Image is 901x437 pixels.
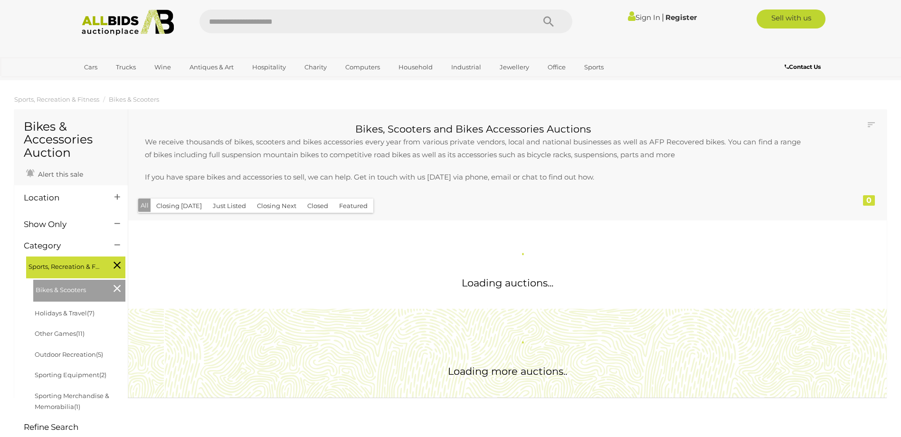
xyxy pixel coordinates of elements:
h4: Location [24,193,100,202]
b: Contact Us [785,63,821,70]
a: Holidays & Travel(7) [35,309,95,317]
a: Contact Us [785,62,823,72]
span: Alert this sale [36,170,83,179]
img: Allbids.com.au [76,9,180,36]
span: (2) [99,371,106,379]
span: Loading auctions... [462,277,553,289]
a: Bikes & Scooters [109,95,159,103]
a: Antiques & Art [183,59,240,75]
a: Wine [148,59,177,75]
h4: Show Only [24,220,100,229]
a: Household [392,59,439,75]
button: Closing [DATE] [151,199,208,213]
span: (11) [76,330,85,337]
a: Sell with us [757,9,825,28]
a: Charity [298,59,333,75]
a: Sports [578,59,610,75]
p: If you have spare bikes and accessories to sell, we can help. Get in touch with us [DATE] via pho... [135,171,810,183]
button: All [138,199,151,212]
span: Sports, Recreation & Fitness [28,259,100,272]
a: Sporting Equipment(2) [35,371,106,379]
button: Search [525,9,572,33]
a: Alert this sale [24,166,85,180]
span: Bikes & Scooters [36,282,107,295]
h2: Bikes, Scooters and Bikes Accessories Auctions [135,123,810,134]
a: Office [541,59,572,75]
a: Sporting Merchandise & Memorabilia(1) [35,392,109,410]
a: Outdoor Recreation(5) [35,351,103,358]
div: 0 [863,195,875,206]
a: Hospitality [246,59,292,75]
a: Trucks [110,59,142,75]
button: Closed [302,199,334,213]
button: Featured [333,199,373,213]
h4: Category [24,241,100,250]
button: Just Listed [207,199,252,213]
span: (5) [96,351,103,358]
span: | [662,12,664,22]
a: Other Games(11) [35,330,85,337]
span: (7) [87,309,95,317]
h1: Bikes & Accessories Auction [24,120,118,160]
h4: Refine Search [24,423,125,432]
span: Loading more auctions.. [448,365,567,377]
a: Industrial [445,59,487,75]
span: (1) [74,403,80,410]
a: Register [665,13,697,22]
p: We receive thousands of bikes, scooters and bikes accessories every year from various private ven... [135,135,810,161]
a: Computers [339,59,386,75]
a: [GEOGRAPHIC_DATA] [78,75,158,91]
a: Sports, Recreation & Fitness [14,95,99,103]
a: Sign In [628,13,660,22]
button: Closing Next [251,199,302,213]
a: Cars [78,59,104,75]
a: Jewellery [493,59,535,75]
